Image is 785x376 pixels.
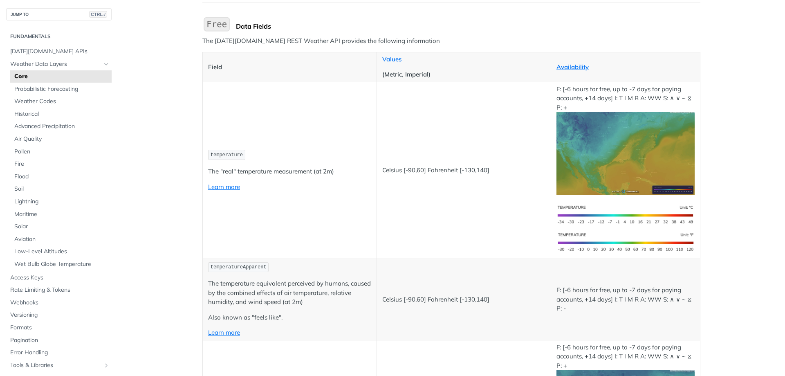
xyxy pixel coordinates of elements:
[14,122,110,131] span: Advanced Precipitation
[14,72,110,81] span: Core
[6,284,112,296] a: Rate Limiting & Tokens
[10,233,112,245] a: Aviation
[6,334,112,347] a: Pagination
[14,223,110,231] span: Solar
[10,336,110,344] span: Pagination
[236,22,700,30] div: Data Fields
[103,61,110,68] button: Hide subpages for Weather Data Layers
[103,362,110,369] button: Show subpages for Tools & Libraries
[556,63,589,71] a: Availability
[10,108,112,120] a: Historical
[10,324,110,332] span: Formats
[14,248,110,256] span: Low-Level Altitudes
[10,258,112,270] a: Wet Bulb Globe Temperature
[208,279,371,307] p: The temperature equivalent perceived by humans, caused by the combined effects of air temperature...
[10,83,112,95] a: Probabilistic Forecasting
[14,198,110,206] span: Lightning
[10,299,110,307] span: Webhooks
[10,208,112,221] a: Maritime
[556,149,695,157] span: Expand image
[14,185,110,193] span: Soil
[14,135,110,143] span: Air Quality
[6,45,112,58] a: [DATE][DOMAIN_NAME] APIs
[208,183,240,191] a: Learn more
[208,63,371,72] p: Field
[10,146,112,158] a: Pollen
[10,60,101,68] span: Weather Data Layers
[6,58,112,70] a: Weather Data LayersHide subpages for Weather Data Layers
[382,55,401,63] a: Values
[14,210,110,218] span: Maritime
[208,313,371,322] p: Also known as "feels like".
[14,97,110,106] span: Weather Codes
[10,47,110,56] span: [DATE][DOMAIN_NAME] APIs
[208,329,240,336] a: Learn more
[14,85,110,93] span: Probabilistic Forecasting
[14,235,110,243] span: Aviation
[382,166,545,175] p: Celsius [-90,60] Fahrenheit [-130,140]
[202,36,700,46] p: The [DATE][DOMAIN_NAME] REST Weather API provides the following information
[6,33,112,40] h2: Fundamentals
[6,359,112,371] a: Tools & LibrariesShow subpages for Tools & Libraries
[10,349,110,357] span: Error Handling
[10,311,110,319] span: Versioning
[14,110,110,118] span: Historical
[6,309,112,321] a: Versioning
[382,295,545,304] p: Celsius [-90,60] Fahrenheit [-130,140]
[556,286,695,313] p: F: [-6 hours for free, up to -7 days for paying accounts, +14 days] I: T I M R A: WW S: ∧ ∨ ~ ⧖ P: -
[382,70,545,79] p: (Metric, Imperial)
[10,245,112,258] a: Low-Level Altitudes
[14,160,110,168] span: Fire
[14,148,110,156] span: Pollen
[10,120,112,133] a: Advanced Precipitation
[10,361,101,369] span: Tools & Libraries
[556,238,695,245] span: Expand image
[14,173,110,181] span: Flood
[6,8,112,20] button: JUMP TOCTRL-/
[211,152,243,158] span: temperature
[10,171,112,183] a: Flood
[10,95,112,108] a: Weather Codes
[208,167,371,176] p: The "real" temperature measurement (at 2m)
[10,133,112,145] a: Air Quality
[211,264,267,270] span: temperatureApparent
[6,272,112,284] a: Access Keys
[10,221,112,233] a: Solar
[6,297,112,309] a: Webhooks
[10,274,110,282] span: Access Keys
[556,85,695,195] p: F: [-6 hours for free, up to -7 days for paying accounts, +14 days] I: T I M R A: WW S: ∧ ∨ ~ ⧖ P: +
[6,322,112,334] a: Formats
[556,210,695,218] span: Expand image
[10,158,112,170] a: Fire
[10,196,112,208] a: Lightning
[6,347,112,359] a: Error Handling
[10,286,110,294] span: Rate Limiting & Tokens
[10,70,112,83] a: Core
[89,11,107,18] span: CTRL-/
[10,183,112,195] a: Soil
[14,260,110,268] span: Wet Bulb Globe Temperature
